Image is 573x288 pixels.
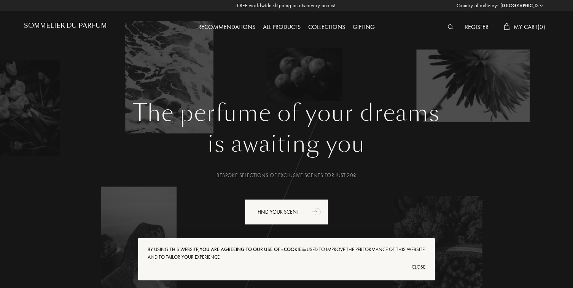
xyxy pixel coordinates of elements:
div: Register [461,22,492,32]
a: Gifting [349,23,379,31]
div: Recommendations [194,22,259,32]
a: Collections [304,23,349,31]
div: Bespoke selections of exclusive scents for just 20£ [30,171,543,179]
div: Close [148,261,425,273]
span: you are agreeing to our use of «cookies» [200,246,307,253]
a: Recommendations [194,23,259,31]
div: Collections [304,22,349,32]
h1: The perfume of your dreams [30,99,543,127]
a: Register [461,23,492,31]
a: All products [259,23,304,31]
img: cart_white.svg [504,23,510,30]
div: Gifting [349,22,379,32]
span: My Cart ( 0 ) [514,23,545,31]
h1: Sommelier du Parfum [24,22,107,29]
div: animation [310,204,325,219]
div: By using this website, used to improve the performance of this website and to tailor your experie... [148,246,425,261]
div: Find your scent [245,199,328,225]
span: Country of delivery: [457,2,498,10]
div: All products [259,22,304,32]
a: Find your scentanimation [239,199,334,225]
div: is awaiting you [30,127,543,161]
a: Sommelier du Parfum [24,22,107,32]
img: search_icn_white.svg [448,24,454,30]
